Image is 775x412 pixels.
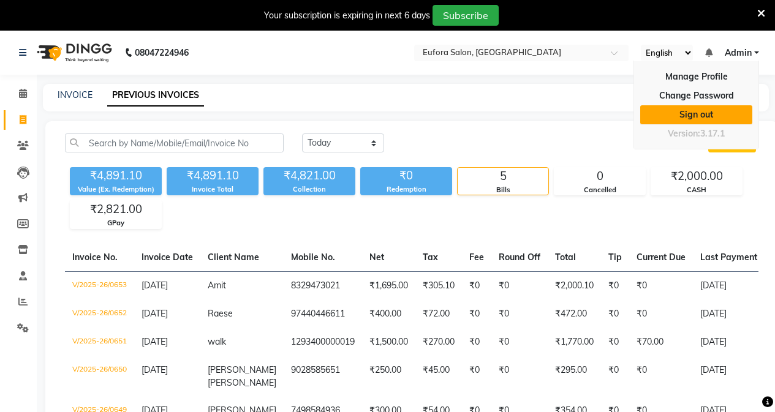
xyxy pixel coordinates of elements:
td: ₹270.00 [415,328,462,356]
span: Raese [208,308,233,319]
span: Total [555,252,576,263]
span: Mobile No. [291,252,335,263]
span: Invoice No. [72,252,118,263]
td: ₹1,770.00 [548,328,601,356]
div: 5 [458,168,548,185]
div: ₹2,821.00 [70,201,161,218]
button: Subscribe [433,5,499,26]
div: Cancelled [554,185,645,195]
span: [DATE] [142,308,168,319]
span: [DATE] [142,280,168,291]
a: PREVIOUS INVOICES [107,84,204,107]
span: [DATE] [142,364,168,375]
span: Round Off [499,252,540,263]
td: ₹72.00 [415,300,462,328]
td: ₹1,500.00 [362,328,415,356]
span: Net [369,252,384,263]
div: Version:3.17.1 [640,125,752,143]
div: Invoice Total [167,184,259,195]
td: ₹0 [629,356,693,397]
div: ₹4,821.00 [263,167,355,184]
td: ₹1,695.00 [362,271,415,300]
b: 08047224946 [135,36,189,70]
span: Fee [469,252,484,263]
td: ₹0 [601,328,629,356]
td: ₹0 [629,300,693,328]
div: ₹4,891.10 [167,167,259,184]
td: ₹0 [462,328,491,356]
span: Tax [423,252,438,263]
td: V/2025-26/0650 [65,356,134,397]
td: 8329473021 [284,271,362,300]
td: ₹0 [491,328,548,356]
span: Current Due [637,252,686,263]
td: ₹2,000.10 [548,271,601,300]
a: Change Password [640,86,752,105]
div: ₹0 [360,167,452,184]
td: ₹70.00 [629,328,693,356]
span: Admin [725,47,752,59]
div: Collection [263,184,355,195]
td: ₹0 [462,271,491,300]
td: ₹0 [462,356,491,397]
div: Your subscription is expiring in next 6 days [264,9,430,22]
div: ₹4,891.10 [70,167,162,184]
td: 1293400000019 [284,328,362,356]
div: ₹2,000.00 [651,168,742,185]
span: Tip [608,252,622,263]
td: ₹400.00 [362,300,415,328]
input: Search by Name/Mobile/Email/Invoice No [65,133,284,152]
td: V/2025-26/0653 [65,271,134,300]
td: ₹0 [601,300,629,328]
span: [DATE] [142,336,168,347]
a: Sign out [640,105,752,124]
img: logo [31,36,115,70]
span: Client Name [208,252,259,263]
span: walk [208,336,226,347]
td: ₹0 [601,271,629,300]
td: ₹0 [462,300,491,328]
td: ₹472.00 [548,300,601,328]
td: ₹0 [491,271,548,300]
a: INVOICE [58,89,93,100]
td: V/2025-26/0651 [65,328,134,356]
td: ₹250.00 [362,356,415,397]
div: 0 [554,168,645,185]
div: Redemption [360,184,452,195]
td: 97440446611 [284,300,362,328]
td: ₹0 [601,356,629,397]
div: CASH [651,185,742,195]
td: ₹0 [491,300,548,328]
td: ₹305.10 [415,271,462,300]
td: 9028585651 [284,356,362,397]
span: Amit [208,280,226,291]
div: GPay [70,218,161,228]
span: Invoice Date [142,252,193,263]
td: ₹0 [491,356,548,397]
td: V/2025-26/0652 [65,300,134,328]
div: Bills [458,185,548,195]
td: ₹45.00 [415,356,462,397]
td: ₹0 [629,271,693,300]
span: [PERSON_NAME] [208,364,276,375]
span: [PERSON_NAME] [208,377,276,388]
div: Value (Ex. Redemption) [70,184,162,195]
a: Manage Profile [640,67,752,86]
td: ₹295.00 [548,356,601,397]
